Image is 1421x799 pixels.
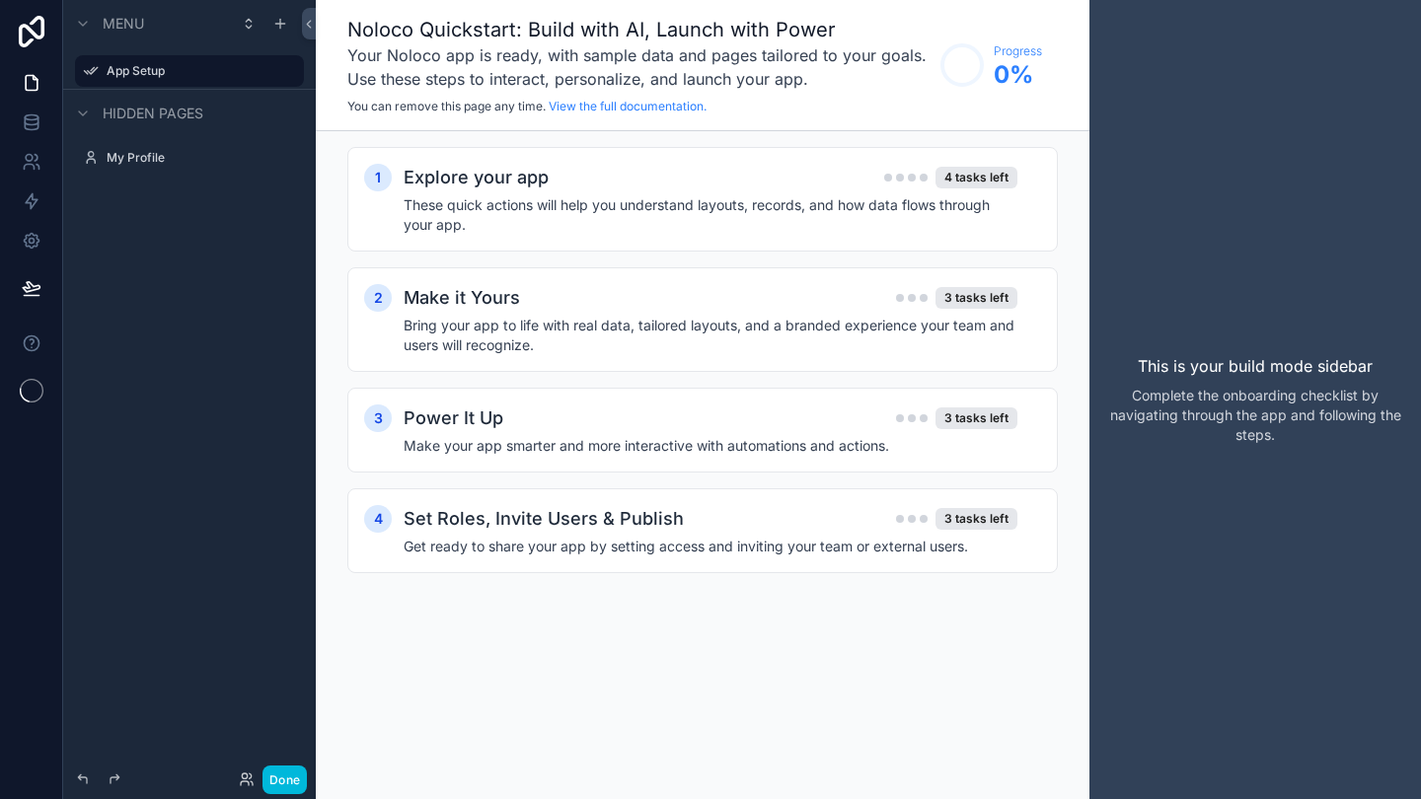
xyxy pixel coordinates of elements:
span: Progress [994,43,1042,59]
h3: Your Noloco app is ready, with sample data and pages tailored to your goals. Use these steps to i... [347,43,931,91]
h1: Noloco Quickstart: Build with AI, Launch with Power [347,16,931,43]
label: App Setup [107,63,292,79]
span: Hidden pages [103,104,203,123]
label: My Profile [107,150,292,166]
a: View the full documentation. [549,99,707,113]
span: Menu [103,14,144,34]
p: This is your build mode sidebar [1138,354,1373,378]
button: Done [262,765,307,794]
p: Complete the onboarding checklist by navigating through the app and following the steps. [1105,386,1405,445]
span: 0 % [994,59,1042,91]
span: You can remove this page any time. [347,99,546,113]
